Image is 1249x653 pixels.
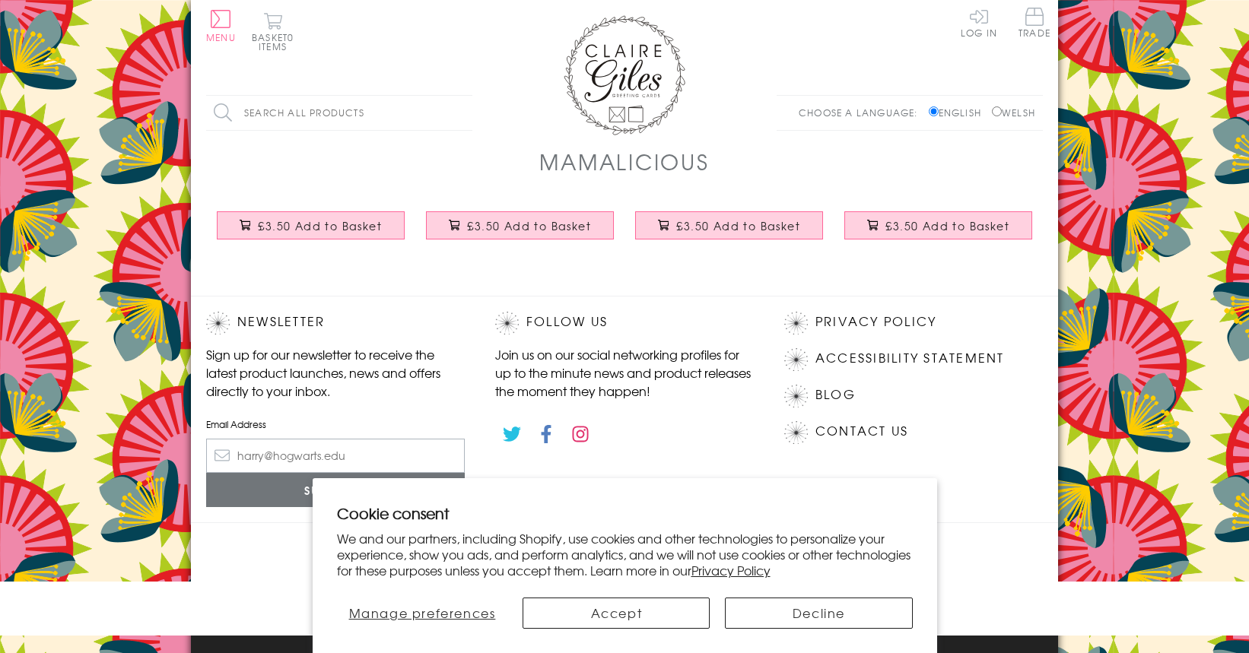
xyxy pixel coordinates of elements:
input: Subscribe [206,473,465,507]
input: Welsh [992,106,1002,116]
p: We and our partners, including Shopify, use cookies and other technologies to personalize your ex... [337,531,913,578]
button: Basket0 items [252,12,294,51]
a: Log In [961,8,997,37]
a: Mother's Day Card, Cute Robot, Old School, Still Cool £3.50 Add to Basket [206,200,415,265]
button: Menu [206,10,236,42]
p: Join us on our social networking profiles for up to the minute news and product releases the mome... [495,345,754,400]
a: Mother's Day Card, Glitter Shoes, First Mother's Day £3.50 Add to Basket [834,200,1043,265]
button: £3.50 Add to Basket [844,211,1033,239]
button: £3.50 Add to Basket [635,211,824,239]
img: Claire Giles Greetings Cards [564,15,685,135]
button: £3.50 Add to Basket [426,211,615,239]
span: Menu [206,30,236,44]
span: Trade [1019,8,1050,37]
span: £3.50 Add to Basket [676,218,800,233]
a: Mother's Day Card, Call for Love, Press for Champagne £3.50 Add to Basket [415,200,624,265]
span: £3.50 Add to Basket [258,218,382,233]
h2: Newsletter [206,312,465,334]
span: Manage preferences [349,604,496,622]
a: Mother's Day Card, Shoes, Mum everyone wishes they had £3.50 Add to Basket [624,200,834,265]
a: Accessibility Statement [815,348,1005,369]
a: Contact Us [815,421,908,442]
span: £3.50 Add to Basket [467,218,591,233]
a: Trade [1019,8,1050,40]
button: Accept [523,598,710,629]
button: £3.50 Add to Basket [217,211,405,239]
p: Sign up for our newsletter to receive the latest product launches, news and offers directly to yo... [206,345,465,400]
p: Choose a language: [799,106,926,119]
input: Search all products [206,96,472,130]
span: £3.50 Add to Basket [885,218,1009,233]
h1: Mamalicious [539,146,709,177]
label: English [929,106,989,119]
input: English [929,106,939,116]
button: Decline [725,598,912,629]
a: Privacy Policy [691,561,771,579]
h2: Follow Us [495,312,754,334]
a: Blog [815,385,856,405]
label: Email Address [206,417,465,431]
h2: Cookie consent [337,502,913,524]
span: 0 items [259,30,294,53]
input: Search [457,96,472,130]
a: Privacy Policy [815,312,936,332]
label: Welsh [992,106,1035,119]
input: harry@hogwarts.edu [206,439,465,473]
button: Manage preferences [337,598,508,629]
